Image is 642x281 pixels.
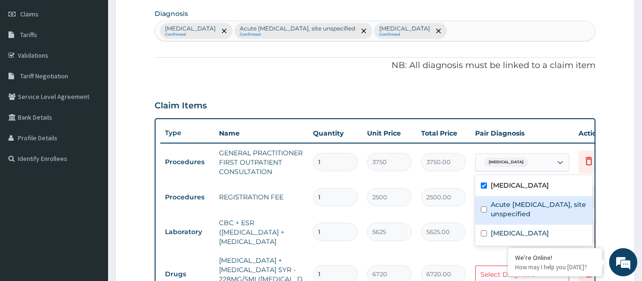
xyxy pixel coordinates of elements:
small: Confirmed [240,32,355,37]
td: CBC + ESR ([MEDICAL_DATA] + [MEDICAL_DATA] [214,213,308,251]
span: Claims [20,10,39,18]
textarea: Type your message and hit 'Enter' [5,184,179,217]
td: GENERAL PRACTITIONER FIRST OUTPATIENT CONSULTATION [214,144,308,181]
td: Laboratory [160,223,214,241]
th: Type [160,124,214,142]
span: [MEDICAL_DATA] [484,158,528,167]
p: [MEDICAL_DATA] [379,25,430,32]
div: Minimize live chat window [154,5,177,27]
span: Tariffs [20,30,37,39]
th: Actions [574,124,621,143]
label: [MEDICAL_DATA] [491,228,549,238]
p: NB: All diagnosis must be linked to a claim item [155,60,595,72]
th: Unit Price [362,124,416,143]
div: Chat with us now [49,53,158,65]
label: Diagnosis [155,9,188,18]
span: remove selection option [434,27,443,35]
th: Total Price [416,124,470,143]
div: Select Diagnosis [480,270,535,279]
td: Procedures [160,189,214,206]
td: REGISTRATION FEE [214,188,308,206]
label: Acute [MEDICAL_DATA], site unspecified [491,200,587,219]
td: Procedures [160,153,214,171]
p: Acute [MEDICAL_DATA], site unspecified [240,25,355,32]
label: [MEDICAL_DATA] [491,181,549,190]
span: remove selection option [360,27,368,35]
th: Name [214,124,308,143]
p: [MEDICAL_DATA] [165,25,216,32]
th: Pair Diagnosis [470,124,574,143]
th: Quantity [308,124,362,143]
img: d_794563401_company_1708531726252_794563401 [17,47,38,70]
span: Tariff Negotiation [20,72,68,80]
small: Confirmed [379,32,430,37]
small: Confirmed [165,32,216,37]
h3: Claim Items [155,101,207,111]
span: We're online! [55,82,130,177]
span: remove selection option [220,27,228,35]
p: How may I help you today? [515,263,595,271]
div: We're Online! [515,253,595,262]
